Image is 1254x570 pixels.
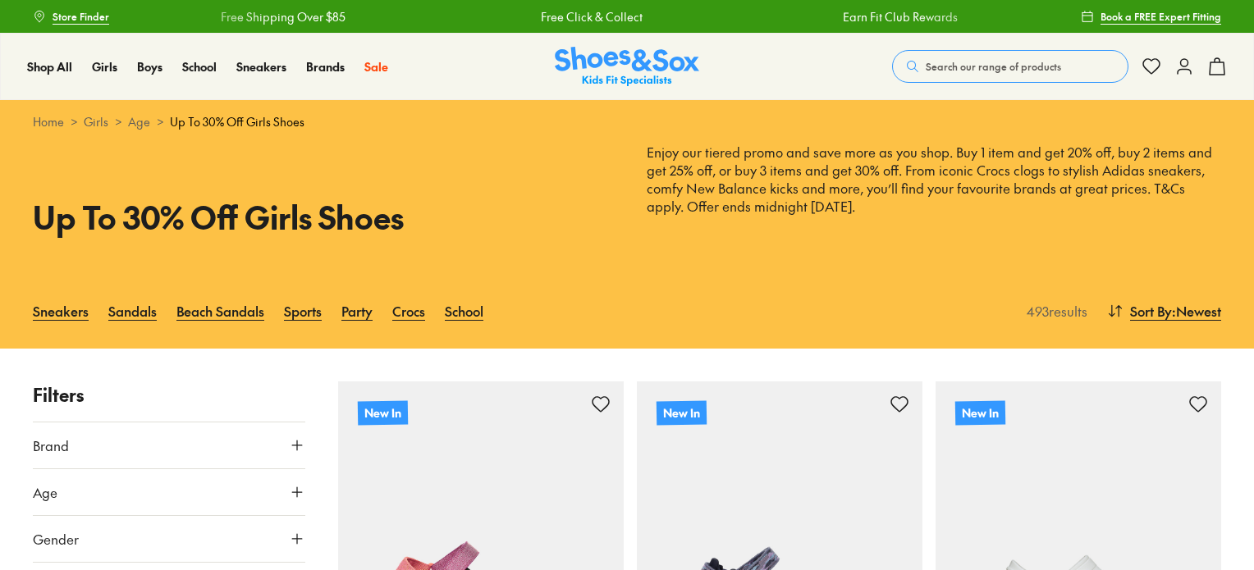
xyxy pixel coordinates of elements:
[364,58,388,75] a: Sale
[358,400,408,425] p: New In
[1130,301,1172,321] span: Sort By
[392,293,425,329] a: Crocs
[33,293,89,329] a: Sneakers
[1081,2,1221,31] a: Book a FREE Expert Fitting
[27,58,72,75] a: Shop All
[830,8,945,25] a: Earn Fit Club Rewards
[657,400,707,425] p: New In
[128,113,150,130] a: Age
[33,194,607,240] h1: Up To 30% Off Girls Shoes
[306,58,345,75] a: Brands
[33,529,79,549] span: Gender
[892,50,1128,83] button: Search our range of products
[170,113,304,130] span: Up To 30% Off Girls Shoes
[445,293,483,329] a: School
[33,2,109,31] a: Store Finder
[1172,301,1221,321] span: : Newest
[84,113,108,130] a: Girls
[176,293,264,329] a: Beach Sandals
[1107,293,1221,329] button: Sort By:Newest
[108,293,157,329] a: Sandals
[208,8,332,25] a: Free Shipping Over $85
[236,58,286,75] a: Sneakers
[33,469,305,515] button: Age
[182,58,217,75] a: School
[33,422,305,468] button: Brand
[284,293,322,329] a: Sports
[555,47,699,87] a: Shoes & Sox
[926,59,1061,74] span: Search our range of products
[92,58,117,75] a: Girls
[555,47,699,87] img: SNS_Logo_Responsive.svg
[53,9,109,24] span: Store Finder
[33,435,69,455] span: Brand
[955,400,1005,425] p: New In
[1101,9,1221,24] span: Book a FREE Expert Fitting
[1020,301,1087,321] p: 493 results
[33,381,305,408] p: Filters
[647,144,1221,234] p: Enjoy our tiered promo and save more as you shop. Buy 1 item and get 20% off, buy 2 items and get...
[33,482,57,502] span: Age
[33,113,1221,130] div: > > >
[341,293,373,329] a: Party
[137,58,162,75] a: Boys
[528,8,629,25] a: Free Click & Collect
[33,113,64,130] a: Home
[33,516,305,562] button: Gender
